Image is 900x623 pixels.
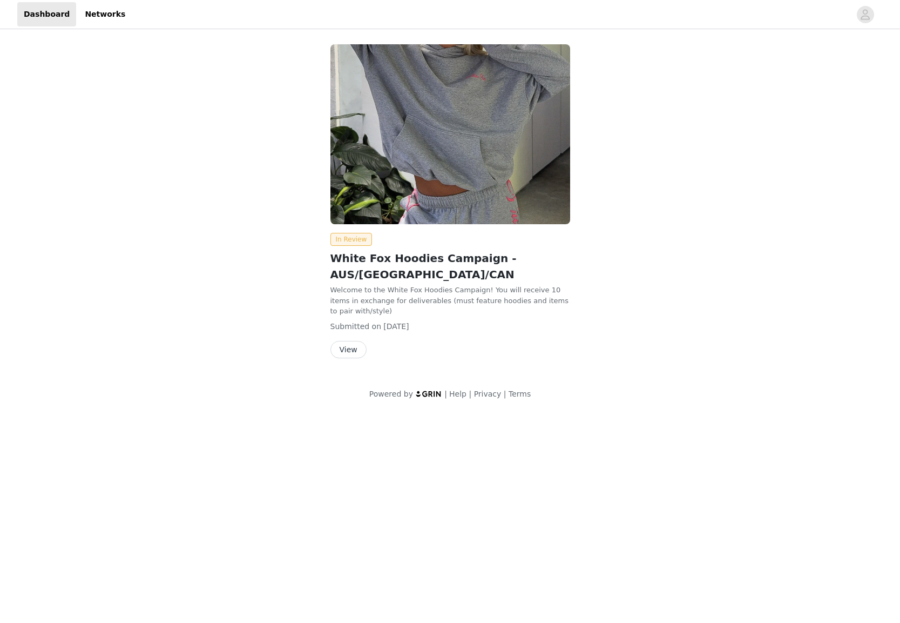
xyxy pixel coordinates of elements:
div: avatar [860,6,870,23]
span: In Review [330,233,373,246]
h2: White Fox Hoodies Campaign - AUS/[GEOGRAPHIC_DATA]/CAN [330,250,570,283]
a: Terms [509,390,531,398]
span: Powered by [369,390,413,398]
a: Help [449,390,466,398]
button: View [330,341,367,358]
span: [DATE] [383,322,409,331]
a: Privacy [474,390,502,398]
p: Welcome to the White Fox Hoodies Campaign! You will receive 10 items in exchange for deliverables... [330,285,570,317]
a: Networks [78,2,132,26]
span: Submitted on [330,322,382,331]
span: | [444,390,447,398]
span: | [469,390,471,398]
span: | [504,390,506,398]
img: White Fox Boutique AUS [330,44,570,224]
a: View [330,346,367,354]
img: logo [415,390,442,397]
a: Dashboard [17,2,76,26]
